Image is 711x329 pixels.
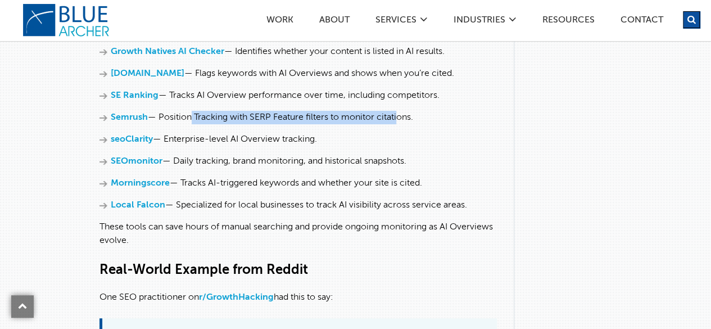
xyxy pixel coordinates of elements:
[99,89,497,102] li: — Tracks AI Overview performance over time, including competitors.
[375,16,417,28] a: SERVICES
[99,262,497,280] h3: Real-World Example from Reddit
[111,69,184,78] a: [DOMAIN_NAME]
[111,157,162,166] a: SEOmonitor
[542,16,595,28] a: Resources
[319,16,350,28] a: ABOUT
[99,155,497,168] li: — Daily tracking, brand monitoring, and historical snapshots.
[199,293,274,302] a: r/GrowthHacking
[22,3,112,37] a: logo
[99,45,497,58] li: — Identifies whether your content is listed in AI results.
[99,133,497,146] li: — Enterprise-level AI Overview tracking.
[111,113,148,122] a: Semrush
[111,47,224,56] a: Growth Natives AI Checker
[99,111,497,124] li: — Position Tracking with SERP Feature filters to monitor citations.
[620,16,664,28] a: Contact
[99,67,497,80] li: — Flags keywords with AI Overviews and shows when you’re cited.
[266,16,294,28] a: Work
[111,179,170,188] a: Morningscore
[99,199,497,212] li: — Specialized for local businesses to track AI visibility across service areas.
[111,91,158,100] a: SE Ranking
[453,16,506,28] a: Industries
[99,220,497,247] p: These tools can save hours of manual searching and provide ongoing monitoring as AI Overviews evo...
[99,291,497,304] p: One SEO practitioner on had this to say:
[99,177,497,190] li: — Tracks AI-triggered keywords and whether your site is cited.
[111,201,165,210] a: Local Falcon
[111,135,153,144] a: seoClarity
